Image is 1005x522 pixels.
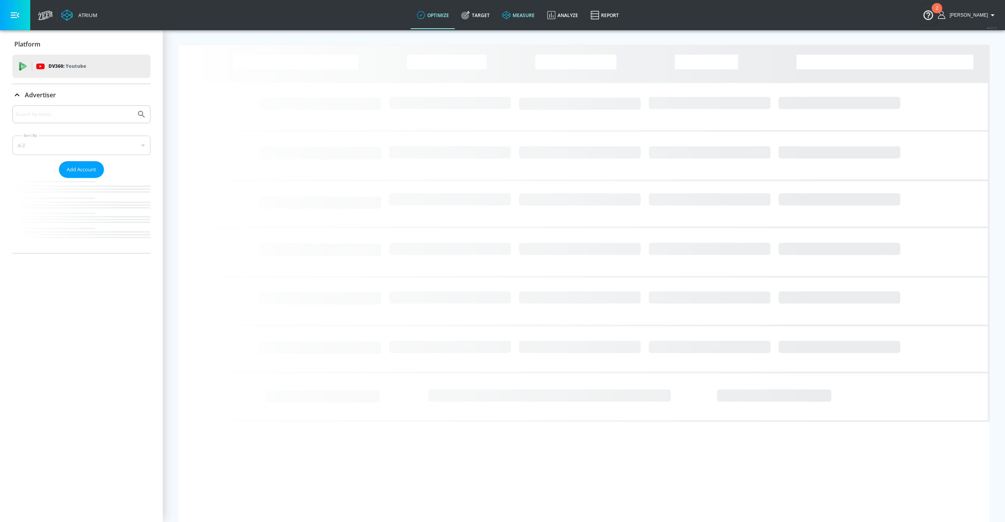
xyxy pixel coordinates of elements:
div: 2 [936,8,938,18]
button: Add Account [59,161,104,178]
a: Analyze [541,1,584,29]
div: Advertiser [12,105,150,253]
a: optimize [411,1,455,29]
div: DV360: Youtube [12,55,150,78]
a: measure [496,1,541,29]
a: Target [455,1,496,29]
a: Report [584,1,625,29]
p: DV360: [48,62,86,71]
p: Youtube [66,62,86,70]
span: Add Account [67,165,96,174]
div: A-Z [12,136,150,155]
a: Atrium [61,9,97,21]
input: Search by name [16,109,133,119]
p: Advertiser [25,91,56,99]
button: Open Resource Center, 2 new notifications [917,4,939,26]
button: [PERSON_NAME] [938,10,997,20]
div: Advertiser [12,84,150,106]
span: v 4.22.2 [986,26,997,30]
label: Sort By [22,133,39,138]
nav: list of Advertiser [12,178,150,253]
div: Platform [12,33,150,55]
p: Platform [14,40,40,48]
span: login as: shannon.belforti@zefr.com [946,12,988,18]
div: Atrium [75,12,97,19]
